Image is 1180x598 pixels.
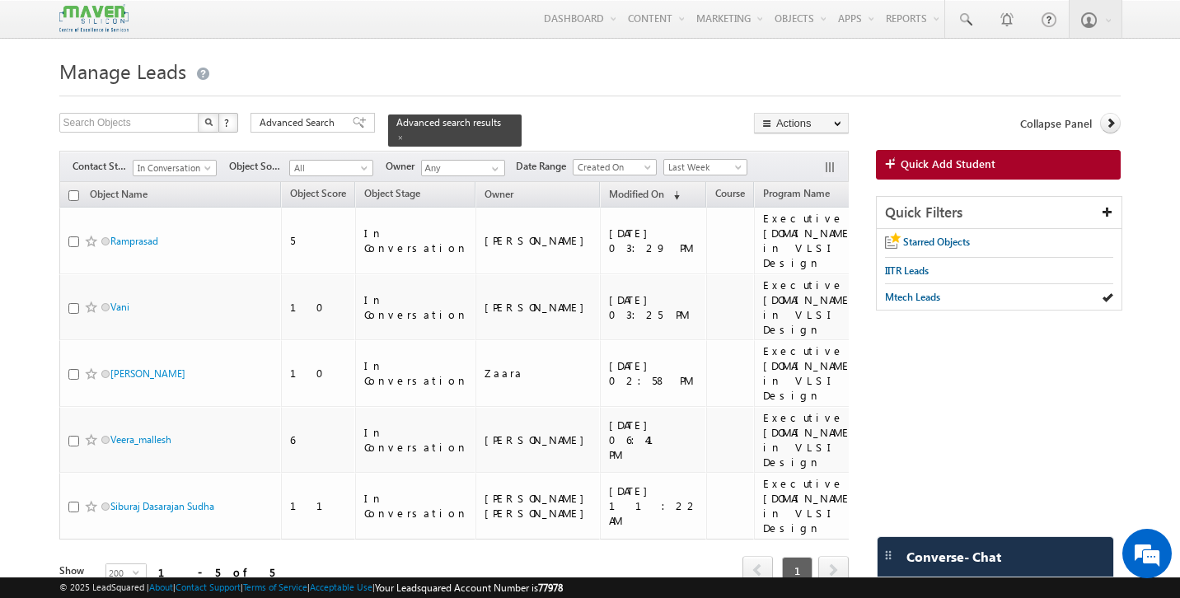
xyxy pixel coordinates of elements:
[609,292,699,322] div: [DATE] 03:25 PM
[609,418,699,462] div: [DATE] 06:41 PM
[754,113,849,133] button: Actions
[59,58,186,84] span: Manage Leads
[763,410,864,470] div: Executive [DOMAIN_NAME] in VLSI Design
[158,563,274,582] div: 1 - 5 of 5
[876,150,1121,180] a: Quick Add Student
[224,115,232,129] span: ?
[715,187,745,199] span: Course
[573,159,657,175] a: Created On
[364,292,468,322] div: In Conversation
[901,157,995,171] span: Quick Add Student
[538,582,563,594] span: 77978
[485,491,592,521] div: [PERSON_NAME] [PERSON_NAME]
[1020,116,1092,131] span: Collapse Panel
[310,582,372,592] a: Acceptable Use
[667,189,680,202] span: (sorted descending)
[885,264,929,277] span: IITR Leads
[106,564,133,582] span: 200
[882,549,895,562] img: carter-drag
[290,161,368,175] span: All
[609,358,699,388] div: [DATE] 02:58 PM
[755,185,838,206] a: Program Name
[763,476,864,535] div: Executive [DOMAIN_NAME] in VLSI Design
[396,116,501,128] span: Advanced search results
[609,226,699,255] div: [DATE] 03:29 PM
[356,185,428,206] a: Object Stage
[609,188,664,200] span: Modified On
[885,291,940,303] span: Mtech Leads
[763,211,864,270] div: Executive [DOMAIN_NAME] in VLSI Design
[906,549,1001,564] span: Converse - Chat
[73,159,133,174] span: Contact Stage
[375,582,563,594] span: Your Leadsquared Account Number is
[763,278,864,337] div: Executive [DOMAIN_NAME] in VLSI Design
[742,556,773,584] span: prev
[386,159,421,174] span: Owner
[204,118,213,126] img: Search
[133,568,146,576] span: select
[110,433,171,446] a: Veera_mallesh
[421,160,505,176] input: Type to Search
[82,185,156,207] a: Object Name
[290,498,348,513] div: 11
[59,580,563,596] span: © 2025 LeadSquared | | | | |
[663,159,747,175] a: Last Week
[485,233,592,248] div: [PERSON_NAME]
[59,563,92,578] div: Show
[574,160,652,175] span: Created On
[290,432,348,447] div: 6
[229,159,289,174] span: Object Source
[110,301,129,313] a: Vani
[782,557,812,585] span: 1
[364,187,420,199] span: Object Stage
[290,233,348,248] div: 5
[110,235,158,247] a: Ramprasad
[485,188,513,200] span: Owner
[290,300,348,315] div: 10
[485,300,592,315] div: [PERSON_NAME]
[763,187,830,199] span: Program Name
[149,582,173,592] a: About
[110,367,185,380] a: [PERSON_NAME]
[483,161,503,177] a: Show All Items
[364,358,468,388] div: In Conversation
[364,226,468,255] div: In Conversation
[133,161,212,175] span: In Conversation
[133,160,217,176] a: In Conversation
[818,556,849,584] span: next
[516,159,573,174] span: Date Range
[903,236,970,248] span: Starred Objects
[364,425,468,455] div: In Conversation
[289,160,373,176] a: All
[110,500,214,512] a: Siburaj Dasarajan Sudha
[609,484,699,528] div: [DATE] 11:22 AM
[877,197,1121,229] div: Quick Filters
[282,185,354,206] a: Object Score
[707,185,753,206] a: Course
[601,185,688,206] a: Modified On (sorted descending)
[290,366,348,381] div: 10
[485,366,592,381] div: Zaara
[485,432,592,447] div: [PERSON_NAME]
[59,4,129,33] img: Custom Logo
[176,582,241,592] a: Contact Support
[742,558,773,584] a: prev
[218,113,238,133] button: ?
[243,582,307,592] a: Terms of Service
[818,558,849,584] a: next
[68,190,79,201] input: Check all records
[290,187,346,199] span: Object Score
[664,160,742,175] span: Last Week
[763,343,864,403] div: Executive [DOMAIN_NAME] in VLSI Design
[364,491,468,521] div: In Conversation
[260,115,339,130] span: Advanced Search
